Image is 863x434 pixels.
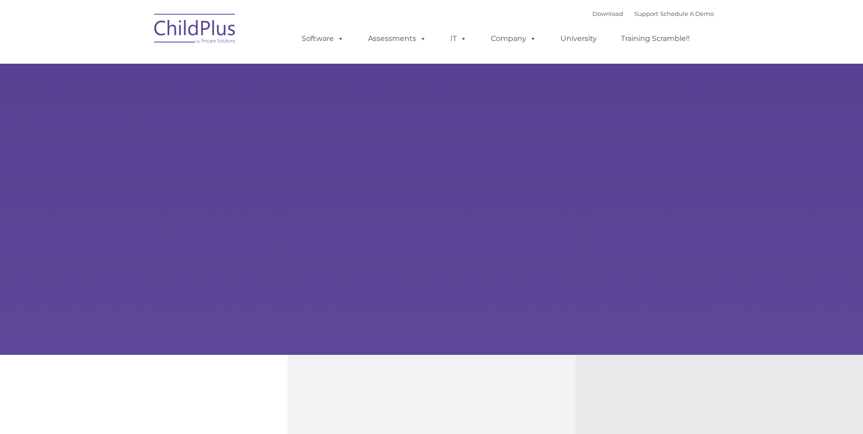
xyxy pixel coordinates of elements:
a: Download [592,10,623,17]
img: ChildPlus by Procare Solutions [150,7,241,53]
a: Assessments [359,30,435,48]
a: Software [293,30,353,48]
font: | [592,10,714,17]
a: Support [634,10,658,17]
a: University [551,30,606,48]
a: Company [482,30,545,48]
a: IT [441,30,476,48]
a: Schedule A Demo [660,10,714,17]
a: Training Scramble!! [612,30,699,48]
